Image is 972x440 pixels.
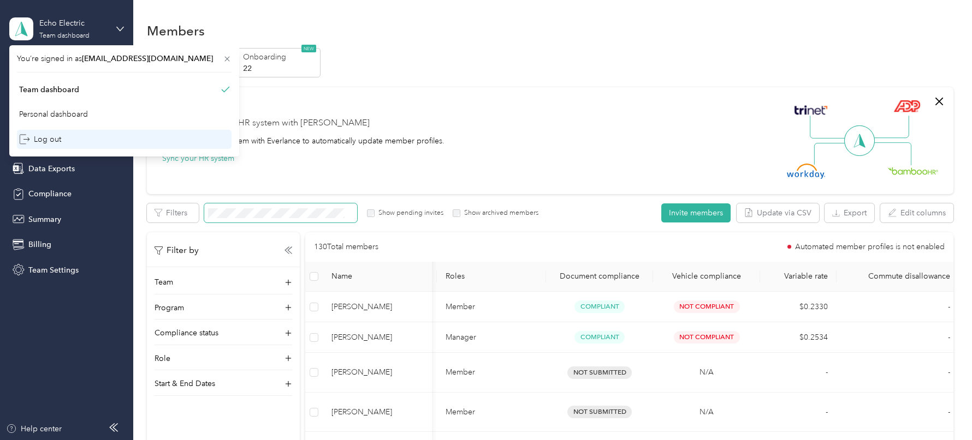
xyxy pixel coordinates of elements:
span: Compliance [28,188,72,200]
p: Program [155,302,184,314]
p: Role [155,353,170,364]
span: Billing [28,239,51,250]
button: Invite members [661,203,731,222]
span: Not Compliant [674,300,740,313]
th: Roles [437,262,546,292]
button: Update via CSV [737,203,819,222]
div: Vehicle compliance [662,272,751,281]
div: Log out [19,134,61,145]
span: [EMAIL_ADDRESS][DOMAIN_NAME] [82,54,213,63]
div: Securely sync your HR system with [PERSON_NAME] [162,117,370,130]
div: Team dashboard [39,33,90,39]
span: Not Submitted [567,366,632,379]
button: Filters [147,203,199,222]
td: - [760,353,837,393]
span: [PERSON_NAME] [331,301,423,313]
span: Compliant [574,331,625,343]
td: - [837,292,959,322]
td: - [760,393,837,432]
label: Show pending invites [375,208,443,218]
span: Not Compliant [674,331,740,343]
td: - [837,322,959,353]
div: Personal dashboard [19,109,88,120]
span: [PERSON_NAME] [331,331,423,343]
td: Joseph P. Jurich [323,322,432,353]
p: Start & End Dates [155,378,215,389]
img: Line Right Up [871,116,909,138]
th: Name [323,262,432,292]
img: BambooHR [888,167,938,174]
td: $0.2534 [760,322,837,353]
span: Not Submitted [567,406,632,418]
h1: Members [147,25,205,37]
td: Member [437,353,546,393]
span: Name [331,272,423,281]
td: Manager [437,322,546,353]
label: Show archived members [460,208,538,218]
td: Member [437,393,546,432]
p: 130 Total members [314,241,378,253]
span: Compliant [574,300,625,313]
img: Workday [787,164,825,179]
p: Team [155,276,173,288]
button: Sync your HR system [162,153,234,164]
div: Integrate your HR system with Everlance to automatically update member profiles. [162,135,444,147]
td: $0.2330 [760,292,837,322]
td: Brandon Koelz [323,353,432,393]
div: Team dashboard [19,84,79,95]
td: - [837,393,959,432]
span: Team Settings [28,264,79,276]
p: 22 [243,63,317,74]
td: Member [437,292,546,322]
button: Export [825,203,874,222]
span: Summary [28,214,61,225]
p: Onboarding [243,51,317,63]
td: Tim Treseler [323,393,432,432]
button: Help center [6,423,62,435]
p: Compliance status [155,327,218,339]
th: Commute disallowance [837,262,959,292]
span: Data Exports [28,163,75,174]
button: Edit columns [880,203,953,222]
span: N/A [700,407,714,417]
img: ADP [893,100,920,112]
p: Filter by [155,244,199,257]
span: Automated member profiles is not enabled [795,243,945,251]
span: NEW [301,45,316,52]
img: Line Left Up [810,116,848,139]
span: [PERSON_NAME] [331,366,423,378]
span: You’re signed in as [17,53,232,64]
img: Line Right Down [873,142,911,166]
div: Document compliance [555,272,644,281]
td: Joshua E. Schuman [323,292,432,322]
iframe: Everlance-gr Chat Button Frame [911,379,972,440]
img: Trinet [792,103,830,118]
span: [PERSON_NAME] [331,406,423,418]
th: Variable rate [760,262,837,292]
span: N/A [700,367,714,377]
td: - [837,353,959,393]
div: Echo Electric [39,17,108,29]
img: Line Left Down [814,142,852,165]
